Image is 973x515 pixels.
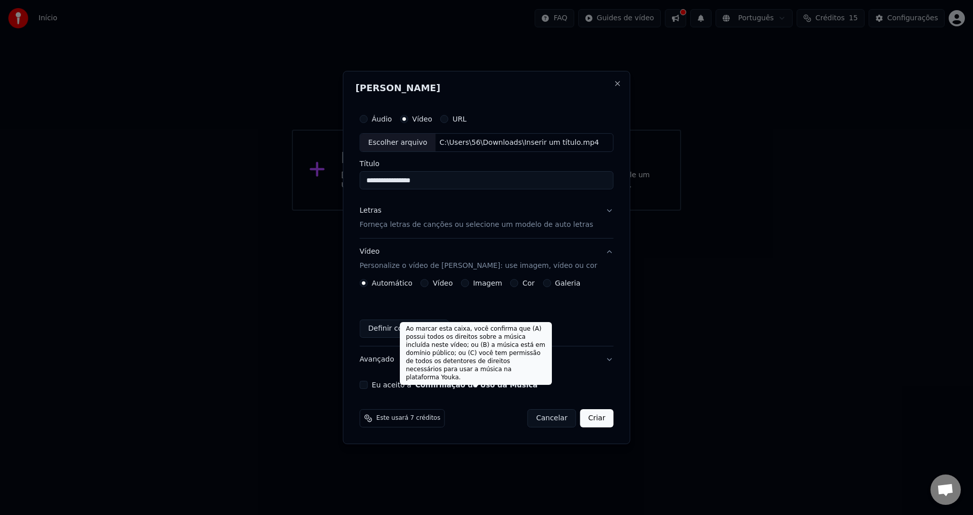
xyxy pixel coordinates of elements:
div: Letras [360,206,382,216]
button: Avançado [360,346,614,373]
label: URL [453,115,467,123]
div: Escolher arquivo [360,134,436,152]
label: Galeria [555,280,580,287]
label: Vídeo [412,115,432,123]
div: C:\Users\56\Downloads\Inserir um título.mp4 [435,138,603,148]
h2: [PERSON_NAME] [356,84,618,93]
label: Áudio [372,115,392,123]
button: LetrasForneça letras de canções ou selecione um modelo de auto letras [360,198,614,239]
div: VídeoPersonalize o vídeo de [PERSON_NAME]: use imagem, vídeo ou cor [360,279,614,346]
label: Título [360,161,614,168]
label: Automático [372,280,413,287]
p: Personalize o vídeo de [PERSON_NAME]: use imagem, vídeo ou cor [360,261,597,271]
button: VídeoPersonalize o vídeo de [PERSON_NAME]: use imagem, vídeo ou cor [360,239,614,280]
button: Eu aceito a [416,381,538,388]
button: Criar [580,409,614,427]
label: Vídeo [433,280,453,287]
label: Eu aceito a [372,381,538,388]
button: Cancelar [528,409,576,427]
label: Cor [522,280,535,287]
label: Imagem [473,280,502,287]
div: Vídeo [360,247,597,271]
span: Este usará 7 créditos [377,414,440,422]
div: Ao marcar esta caixa, você confirma que (A) possui todos os direitos sobre a música incluída nest... [400,322,552,385]
button: Definir como Padrão [360,320,449,338]
p: Forneça letras de canções ou selecione um modelo de auto letras [360,220,593,230]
